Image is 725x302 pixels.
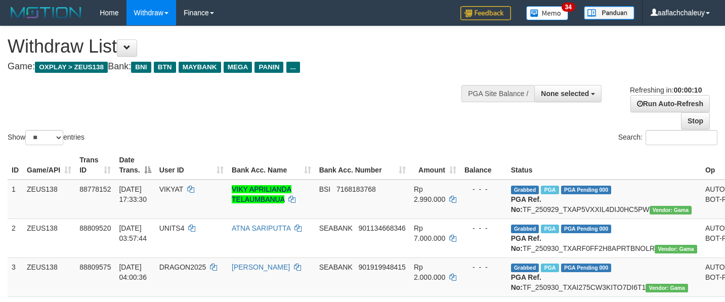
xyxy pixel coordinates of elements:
th: ID [8,151,23,180]
span: ... [286,62,300,73]
span: BSI [319,185,331,193]
span: Vendor URL: https://trx31.1velocity.biz [646,284,688,292]
td: ZEUS138 [23,219,75,257]
span: 88778152 [79,185,111,193]
div: - - - [464,262,503,272]
span: Rp 2.990.000 [414,185,445,203]
select: Showentries [25,130,63,145]
span: SEABANK [319,224,353,232]
th: Trans ID: activate to sort column ascending [75,151,115,180]
span: PGA Pending [561,264,612,272]
td: ZEUS138 [23,180,75,219]
span: SEABANK [319,263,353,271]
td: 2 [8,219,23,257]
span: BNI [131,62,151,73]
span: Marked by aafchomsokheang [541,186,559,194]
a: Run Auto-Refresh [630,95,710,112]
span: VIKYAT [159,185,183,193]
td: TF_250930_TXAI275CW3KITO7DI6T1 [507,257,701,296]
span: PANIN [254,62,283,73]
a: Stop [681,112,710,130]
a: VIKY APRILIANDA TELAUMBANUA [232,185,291,203]
span: Copy 901134668346 to clipboard [358,224,405,232]
th: Status [507,151,701,180]
th: Game/API: activate to sort column ascending [23,151,75,180]
span: [DATE] 04:00:36 [119,263,147,281]
span: Grabbed [511,186,539,194]
h1: Withdraw List [8,36,473,57]
span: Rp 2.000.000 [414,263,445,281]
span: 34 [562,3,575,12]
span: BTN [154,62,176,73]
th: Date Trans.: activate to sort column descending [115,151,155,180]
td: TF_250929_TXAP5VXXIL4DIJ0HC5PW [507,180,701,219]
th: Bank Acc. Name: activate to sort column ascending [228,151,315,180]
span: Copy 901919948415 to clipboard [358,263,405,271]
td: TF_250930_TXARF0FF2H8APRTBNOLR [507,219,701,257]
td: 1 [8,180,23,219]
span: OXPLAY > ZEUS138 [35,62,108,73]
b: PGA Ref. No: [511,195,541,213]
h4: Game: Bank: [8,62,473,72]
b: PGA Ref. No: [511,234,541,252]
span: MEGA [224,62,252,73]
label: Search: [618,130,717,145]
b: PGA Ref. No: [511,273,541,291]
img: panduan.png [584,6,634,20]
span: Marked by aafkaynarin [541,264,559,272]
span: UNITS4 [159,224,185,232]
span: [DATE] 17:33:30 [119,185,147,203]
span: Grabbed [511,264,539,272]
button: None selected [534,85,602,102]
a: ATNA SARIPUTTA [232,224,290,232]
span: MAYBANK [179,62,221,73]
td: ZEUS138 [23,257,75,296]
span: None selected [541,90,589,98]
span: PGA Pending [561,225,612,233]
span: 88809575 [79,263,111,271]
label: Show entries [8,130,84,145]
th: Amount: activate to sort column ascending [410,151,460,180]
span: [DATE] 03:57:44 [119,224,147,242]
span: Vendor URL: https://trx31.1velocity.biz [650,206,692,214]
div: PGA Site Balance / [461,85,534,102]
span: Refreshing in: [630,86,702,94]
img: Feedback.jpg [460,6,511,20]
span: Copy 7168183768 to clipboard [336,185,376,193]
div: - - - [464,184,503,194]
span: Grabbed [511,225,539,233]
div: - - - [464,223,503,233]
span: DRAGON2025 [159,263,206,271]
img: MOTION_logo.png [8,5,84,20]
th: User ID: activate to sort column ascending [155,151,228,180]
span: Vendor URL: https://trx31.1velocity.biz [655,245,697,253]
span: Rp 7.000.000 [414,224,445,242]
th: Bank Acc. Number: activate to sort column ascending [315,151,410,180]
td: 3 [8,257,23,296]
input: Search: [646,130,717,145]
th: Balance [460,151,507,180]
img: Button%20Memo.svg [526,6,569,20]
a: [PERSON_NAME] [232,263,290,271]
span: PGA Pending [561,186,612,194]
span: 88809520 [79,224,111,232]
strong: 00:00:10 [673,86,702,94]
span: Marked by aafkaynarin [541,225,559,233]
